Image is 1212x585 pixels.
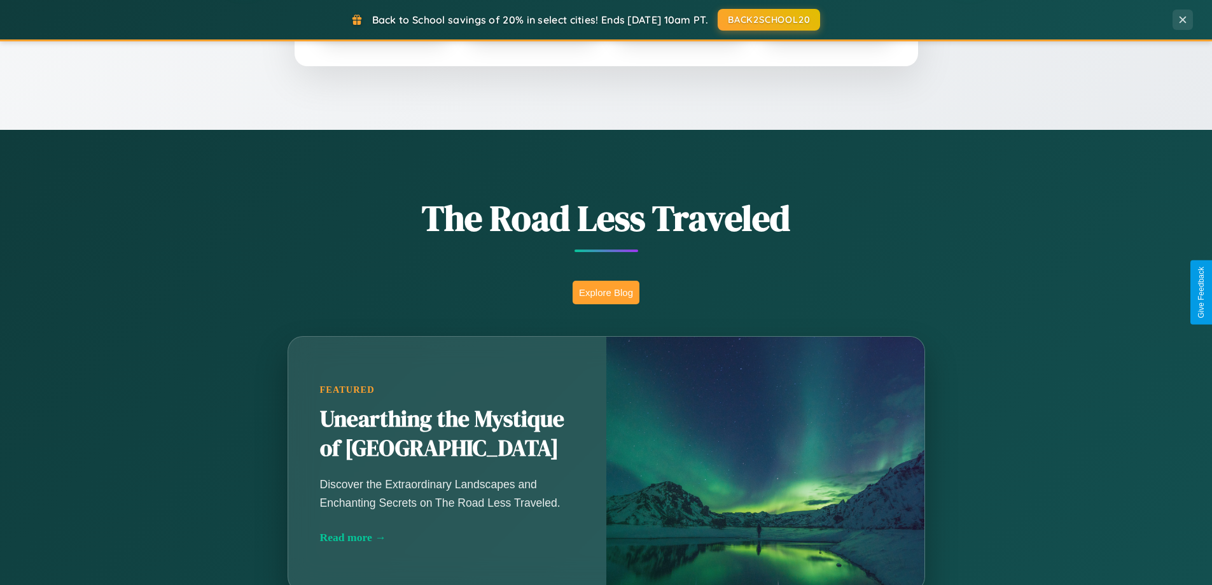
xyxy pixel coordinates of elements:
[320,405,575,463] h2: Unearthing the Mystique of [GEOGRAPHIC_DATA]
[320,384,575,395] div: Featured
[372,13,708,26] span: Back to School savings of 20% in select cities! Ends [DATE] 10am PT.
[1197,267,1206,318] div: Give Feedback
[320,476,575,511] p: Discover the Extraordinary Landscapes and Enchanting Secrets on The Road Less Traveled.
[718,9,820,31] button: BACK2SCHOOL20
[573,281,639,304] button: Explore Blog
[320,531,575,544] div: Read more →
[225,194,988,243] h1: The Road Less Traveled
